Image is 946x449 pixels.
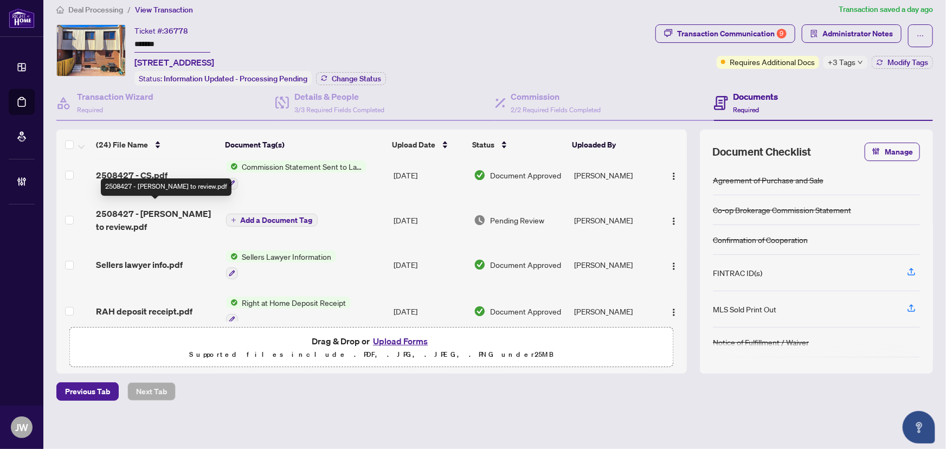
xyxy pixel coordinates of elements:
[713,303,776,315] div: MLS Sold Print Out
[828,56,855,68] span: +3 Tags
[733,90,778,103] h4: Documents
[713,234,808,246] div: Confirmation of Cooperation
[96,305,192,318] span: RAH deposit receipt.pdf
[490,305,561,317] span: Document Approved
[56,6,64,14] span: home
[316,72,386,85] button: Change Status
[903,411,935,444] button: Open asap
[887,59,928,66] span: Modify Tags
[570,198,658,242] td: [PERSON_NAME]
[164,74,307,84] span: Information Updated - Processing Pending
[226,161,366,190] button: Status IconCommission Statement Sent to Lawyer
[677,25,787,42] div: Transaction Communication
[77,106,103,114] span: Required
[665,256,683,273] button: Logo
[392,139,435,151] span: Upload Date
[57,25,125,76] img: IMG-E12017907_1.jpg
[713,336,809,348] div: Notice of Fulfillment / Waiver
[472,139,494,151] span: Status
[70,328,673,368] span: Drag & Drop orUpload FormsSupported files include .PDF, .JPG, .JPEG, .PNG under25MB
[670,172,678,181] img: Logo
[77,90,153,103] h4: Transaction Wizard
[474,169,486,181] img: Document Status
[670,308,678,317] img: Logo
[865,143,920,161] button: Manage
[226,161,238,172] img: Status Icon
[294,90,384,103] h4: Details & People
[9,8,35,28] img: logo
[164,26,188,36] span: 36778
[511,106,601,114] span: 2/2 Required Fields Completed
[134,56,214,69] span: [STREET_ADDRESS]
[570,242,658,288] td: [PERSON_NAME]
[238,297,351,309] span: Right at Home Deposit Receipt
[730,56,815,68] span: Requires Additional Docs
[96,139,148,151] span: (24) File Name
[226,297,351,326] button: Status IconRight at Home Deposit Receipt
[665,211,683,229] button: Logo
[332,75,381,82] span: Change Status
[670,217,678,226] img: Logo
[713,174,823,186] div: Agreement of Purchase and Sale
[468,130,568,160] th: Status
[96,169,168,182] span: 2508427 - CS.pdf
[134,24,188,37] div: Ticket #:
[135,5,193,15] span: View Transaction
[810,30,818,37] span: solution
[713,144,812,159] span: Document Checklist
[76,348,667,361] p: Supported files include .PDF, .JPG, .JPEG, .PNG under 25 MB
[872,56,933,69] button: Modify Tags
[226,251,238,262] img: Status Icon
[231,217,236,223] span: plus
[490,259,561,271] span: Document Approved
[238,161,366,172] span: Commission Statement Sent to Lawyer
[665,303,683,320] button: Logo
[655,24,795,43] button: Transaction Communication9
[134,71,312,86] div: Status:
[56,382,119,401] button: Previous Tab
[670,262,678,271] img: Logo
[226,297,238,309] img: Status Icon
[713,267,762,279] div: FINTRAC ID(s)
[389,198,469,242] td: [DATE]
[241,216,313,224] span: Add a Document Tag
[511,90,601,103] h4: Commission
[665,166,683,184] button: Logo
[92,130,221,160] th: (24) File Name
[474,305,486,317] img: Document Status
[68,5,123,15] span: Deal Processing
[96,258,183,271] span: Sellers lawyer info.pdf
[226,251,336,280] button: Status IconSellers Lawyer Information
[822,25,893,42] span: Administrator Notes
[733,106,760,114] span: Required
[389,152,469,198] td: [DATE]
[101,178,231,196] div: 2508427 - [PERSON_NAME] to review.pdf
[312,334,431,348] span: Drag & Drop or
[370,334,431,348] button: Upload Forms
[802,24,902,43] button: Administrator Notes
[294,106,384,114] span: 3/3 Required Fields Completed
[777,29,787,39] div: 9
[858,60,863,65] span: down
[226,213,318,227] button: Add a Document Tag
[127,382,176,401] button: Next Tab
[96,207,217,233] span: 2508427 - [PERSON_NAME] to review.pdf
[839,3,933,16] article: Transaction saved a day ago
[570,152,658,198] td: [PERSON_NAME]
[490,214,544,226] span: Pending Review
[570,288,658,335] td: [PERSON_NAME]
[389,288,469,335] td: [DATE]
[238,251,336,262] span: Sellers Lawyer Information
[713,204,851,216] div: Co-op Brokerage Commission Statement
[917,32,924,40] span: ellipsis
[568,130,656,160] th: Uploaded By
[221,130,388,160] th: Document Tag(s)
[885,143,913,161] span: Manage
[490,169,561,181] span: Document Approved
[127,3,131,16] li: /
[389,242,469,288] td: [DATE]
[388,130,467,160] th: Upload Date
[226,214,318,227] button: Add a Document Tag
[474,214,486,226] img: Document Status
[15,420,28,435] span: JW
